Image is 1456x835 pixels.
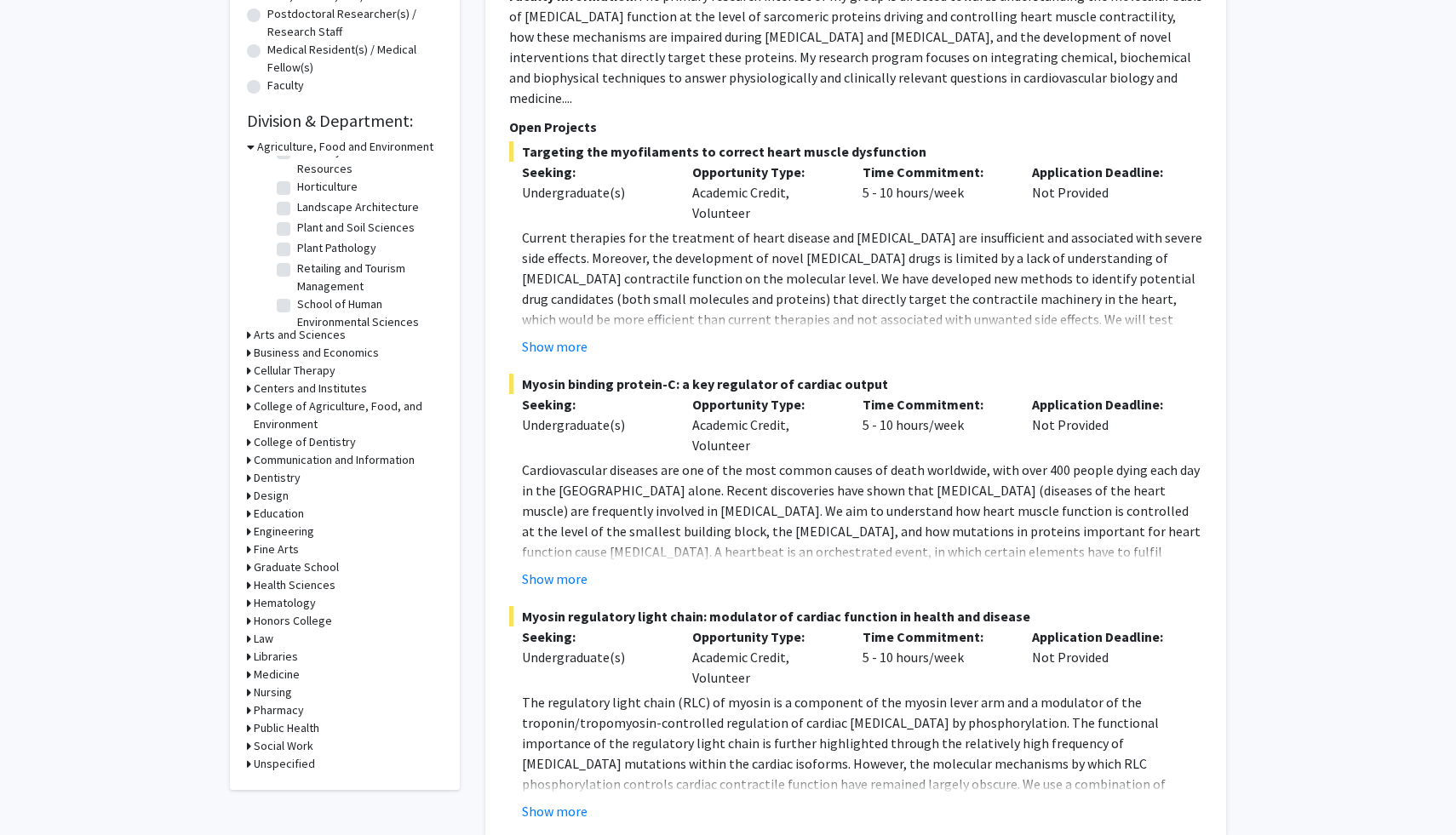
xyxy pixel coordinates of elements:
[254,540,299,558] h3: Fine Arts
[297,142,439,178] label: Forestry and Natural Resources
[254,701,304,719] h3: Pharmacy
[254,719,319,737] h3: Public Health
[522,229,1202,389] span: Current therapies for the treatment of heart disease and [MEDICAL_DATA] are insufficient and asso...
[267,77,304,94] label: Faculty
[254,558,339,576] h3: Graduate School
[254,433,356,451] h3: College of Dentistry
[522,336,588,357] button: Show more
[297,260,439,295] label: Retailing and Tourism Management
[254,755,315,773] h3: Unspecified
[297,178,358,196] label: Horticulture
[863,162,1007,182] p: Time Commitment:
[297,219,415,237] label: Plant and Soil Sciences
[522,461,1201,601] span: Cardiovascular diseases are one of the most common causes of death worldwide, with over 400 peopl...
[850,162,1020,223] div: 5 - 10 hours/week
[509,117,1202,137] p: Open Projects
[247,111,443,131] h2: Division & Department:
[297,198,419,216] label: Landscape Architecture
[509,141,1202,162] span: Targeting the myofilaments to correct heart muscle dysfunction
[254,612,332,630] h3: Honors College
[254,594,316,612] h3: Hematology
[13,758,72,822] iframe: Chat
[1032,162,1177,182] p: Application Deadline:
[1019,162,1189,223] div: Not Provided
[254,362,335,380] h3: Cellular Therapy
[254,666,300,683] h3: Medicine
[254,523,314,540] h3: Engineering
[522,801,588,821] button: Show more
[254,630,273,648] h3: Law
[509,374,1202,394] span: Myosin binding protein-C: a key regulator of cardiac output
[522,394,667,415] p: Seeking:
[254,683,292,701] h3: Nursing
[254,344,379,362] h3: Business and Economics
[863,394,1007,415] p: Time Commitment:
[254,648,298,666] h3: Libraries
[1032,394,1177,415] p: Application Deadline:
[522,415,667,435] div: Undergraduate(s)
[254,451,415,469] h3: Communication and Information
[257,138,433,156] h3: Agriculture, Food and Environment
[1032,626,1177,647] p: Application Deadline:
[254,469,301,487] h3: Dentistry
[850,626,1020,688] div: 5 - 10 hours/week
[522,694,1187,833] span: The regulatory light chain (RLC) of myosin is a component of the myosin lever arm and a modulator...
[254,326,346,344] h3: Arts and Sciences
[863,626,1007,647] p: Time Commitment:
[522,162,667,182] p: Seeking:
[254,737,313,755] h3: Social Work
[254,576,335,594] h3: Health Sciences
[509,606,1202,626] span: Myosin regulatory light chain: modulator of cardiac function in health and disease
[679,626,850,688] div: Academic Credit, Volunteer
[522,647,667,667] div: Undergraduate(s)
[522,569,588,589] button: Show more
[692,626,837,647] p: Opportunity Type:
[267,41,443,77] label: Medical Resident(s) / Medical Fellow(s)
[254,397,443,433] h3: College of Agriculture, Food, and Environment
[254,487,289,505] h3: Design
[267,5,443,41] label: Postdoctoral Researcher(s) / Research Staff
[679,394,850,455] div: Academic Credit, Volunteer
[1019,394,1189,455] div: Not Provided
[522,182,667,203] div: Undergraduate(s)
[254,380,367,397] h3: Centers and Institutes
[850,394,1020,455] div: 5 - 10 hours/week
[692,394,837,415] p: Opportunity Type:
[1019,626,1189,688] div: Not Provided
[254,505,304,523] h3: Education
[679,162,850,223] div: Academic Credit, Volunteer
[522,626,667,647] p: Seeking:
[297,295,439,331] label: School of Human Environmental Sciences
[692,162,837,182] p: Opportunity Type:
[297,239,376,257] label: Plant Pathology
